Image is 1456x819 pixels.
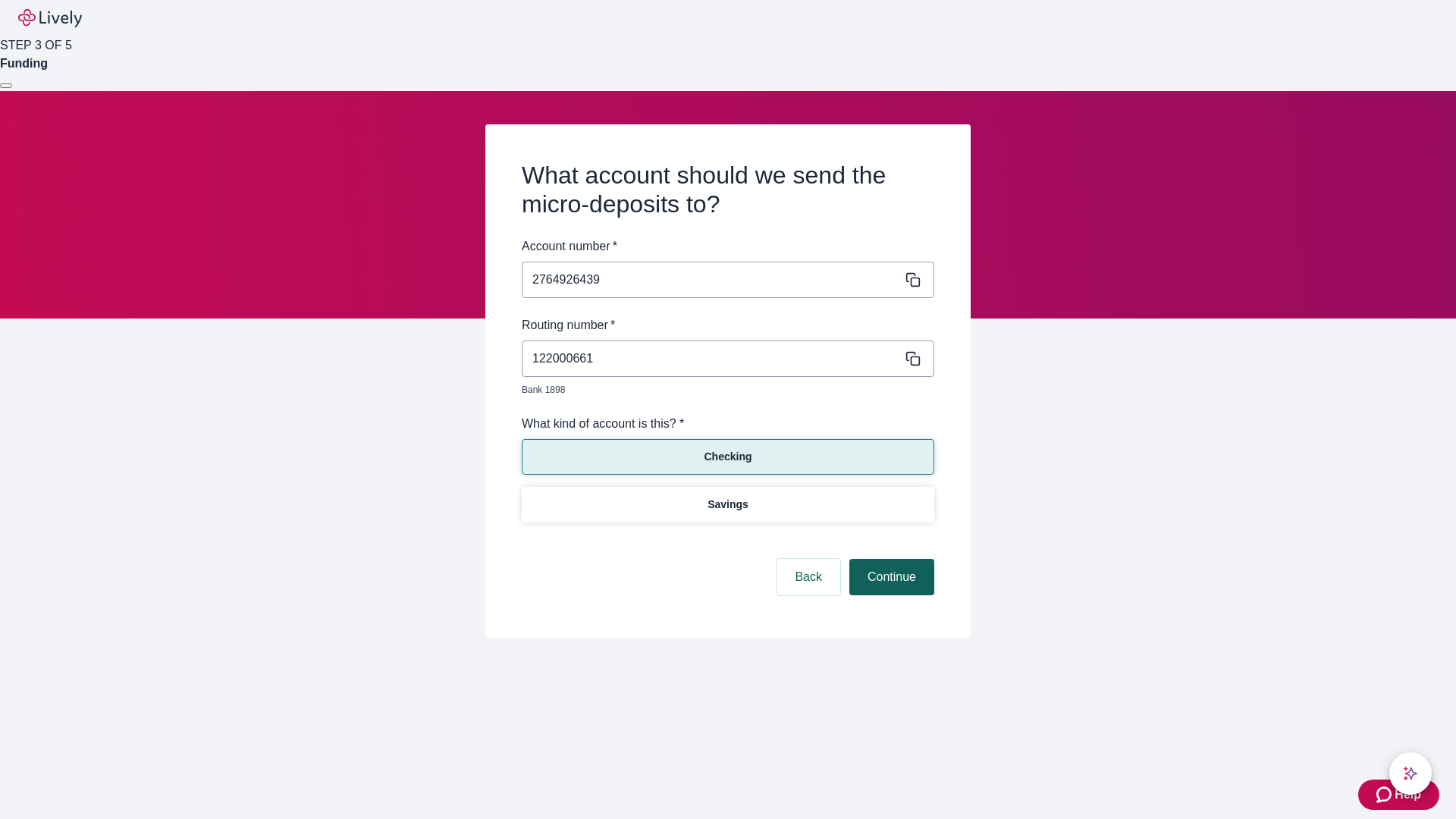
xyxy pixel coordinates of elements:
[522,237,617,256] label: Account number
[777,559,840,595] button: Back
[902,269,924,290] button: Copy message content to clipboard
[905,351,921,366] svg: Copy to clipboard
[522,316,615,334] label: Routing number
[708,497,748,513] p: Savings
[18,9,82,27] img: Lively
[849,559,934,595] button: Continue
[522,383,924,397] p: Bank 1898
[905,272,921,287] svg: Copy to clipboard
[1389,752,1432,795] button: chat
[1395,786,1421,804] span: Help
[522,439,934,475] button: Checking
[522,487,934,522] button: Savings
[522,415,684,433] label: What kind of account is this? *
[1376,786,1395,804] svg: Zendesk support icon
[522,161,934,219] h2: What account should we send the micro-deposits to?
[902,348,924,369] button: Copy message content to clipboard
[704,449,752,465] p: Checking
[1403,766,1418,781] svg: Lively AI Assistant
[1358,780,1439,810] button: Zendesk support iconHelp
